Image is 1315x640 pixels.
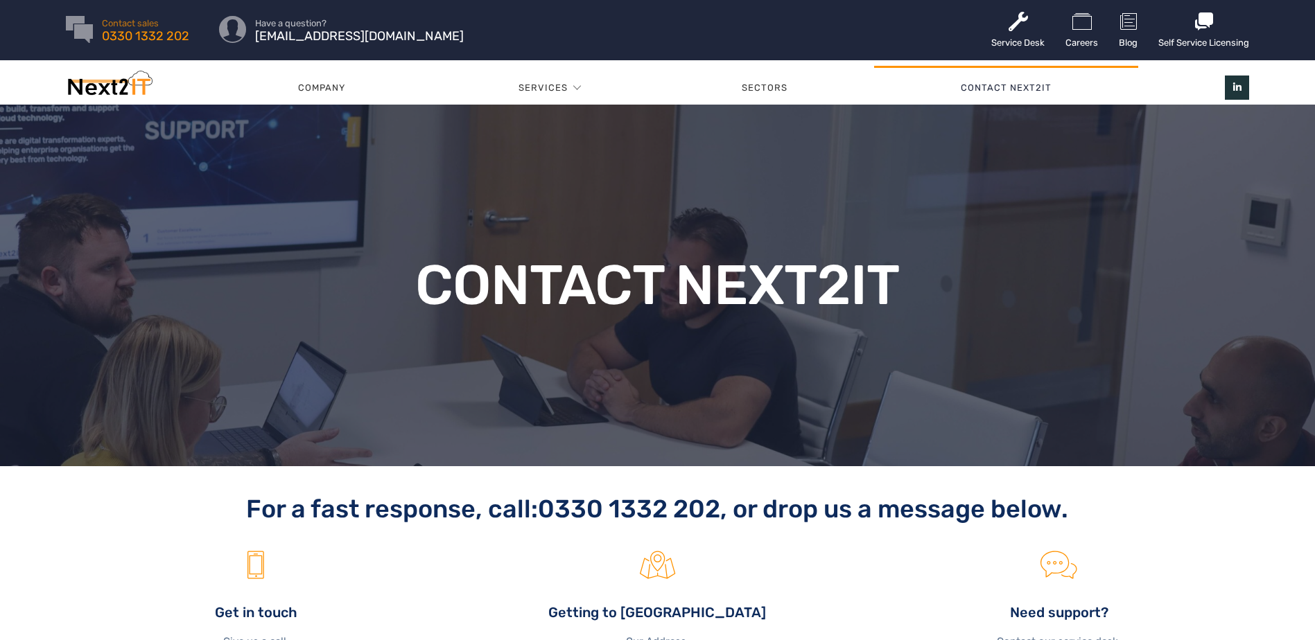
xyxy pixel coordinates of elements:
a: Sectors [654,67,873,109]
h4: Get in touch [66,603,446,622]
span: [EMAIL_ADDRESS][DOMAIN_NAME] [255,32,464,41]
a: Services [519,67,568,109]
a: 0330 1332 202 [538,494,720,524]
span: Have a question? [255,19,464,28]
span: 0330 1332 202 [102,32,189,41]
h4: Getting to [GEOGRAPHIC_DATA] [467,603,848,622]
h2: For a fast response, call: , or drop us a message below. [66,494,1249,524]
a: Have a question? [EMAIL_ADDRESS][DOMAIN_NAME] [255,19,464,41]
a: Contact Next2IT [874,67,1138,109]
img: Next2IT [66,71,153,102]
a: Company [211,67,432,109]
h4: Need support? [869,603,1249,622]
h1: Contact Next2IT [362,258,954,313]
span: Contact sales [102,19,189,28]
a: Contact sales 0330 1332 202 [102,19,189,41]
